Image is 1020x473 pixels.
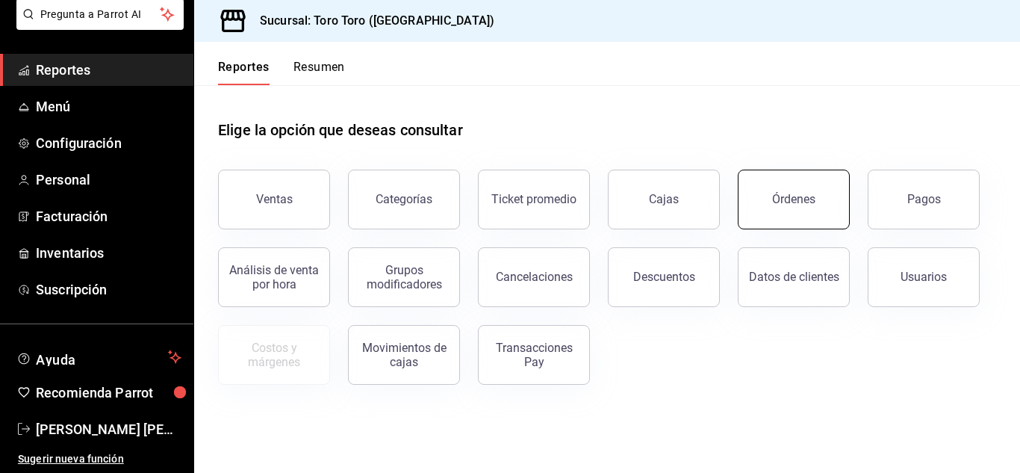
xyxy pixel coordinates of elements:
div: Cajas [649,191,680,208]
div: Ticket promedio [491,192,576,206]
button: Ventas [218,170,330,229]
button: Descuentos [608,247,720,307]
a: Pregunta a Parrot AI [10,17,184,33]
button: Datos de clientes [738,247,850,307]
div: Descuentos [633,270,695,284]
button: Reportes [218,60,270,85]
div: Categorías [376,192,432,206]
div: Movimientos de cajas [358,341,450,369]
div: Transacciones Pay [488,341,580,369]
button: Resumen [293,60,345,85]
span: Personal [36,170,181,190]
h1: Elige la opción que deseas consultar [218,119,463,141]
span: Recomienda Parrot [36,383,181,403]
span: Menú [36,96,181,117]
span: [PERSON_NAME] [PERSON_NAME] [PERSON_NAME] [36,419,181,439]
span: Sugerir nueva función [18,451,181,467]
h3: Sucursal: Toro Toro ([GEOGRAPHIC_DATA]) [248,12,494,30]
div: Análisis de venta por hora [228,263,320,291]
span: Inventarios [36,243,181,263]
div: Costos y márgenes [228,341,320,369]
button: Cancelaciones [478,247,590,307]
span: Configuración [36,133,181,153]
button: Movimientos de cajas [348,325,460,385]
button: Usuarios [868,247,980,307]
div: Datos de clientes [749,270,839,284]
button: Pagos [868,170,980,229]
div: Órdenes [772,192,815,206]
span: Pregunta a Parrot AI [40,7,161,22]
button: Grupos modificadores [348,247,460,307]
span: Suscripción [36,279,181,300]
div: Pagos [907,192,941,206]
span: Reportes [36,60,181,80]
button: Contrata inventarios para ver este reporte [218,325,330,385]
button: Órdenes [738,170,850,229]
button: Categorías [348,170,460,229]
div: Usuarios [901,270,947,284]
div: Cancelaciones [496,270,573,284]
button: Ticket promedio [478,170,590,229]
button: Análisis de venta por hora [218,247,330,307]
div: navigation tabs [218,60,345,85]
div: Grupos modificadores [358,263,450,291]
button: Transacciones Pay [478,325,590,385]
div: Ventas [256,192,293,206]
span: Ayuda [36,348,162,366]
span: Facturación [36,206,181,226]
a: Cajas [608,170,720,229]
